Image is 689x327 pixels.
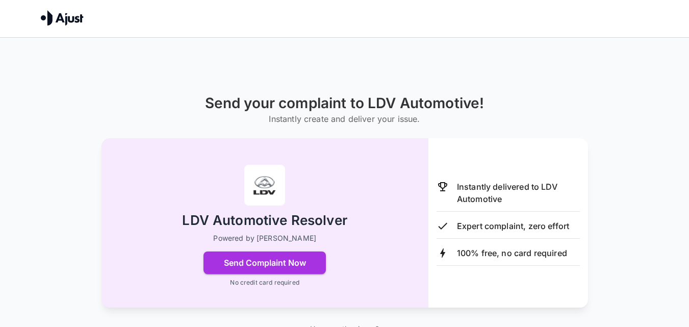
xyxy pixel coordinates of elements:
p: Powered by [PERSON_NAME] [213,233,316,243]
p: No credit card required [230,278,299,287]
p: Instantly delivered to LDV Automotive [457,181,580,205]
img: LDV Automotive [244,165,285,206]
p: Expert complaint, zero effort [457,220,569,232]
p: 100% free, no card required [457,247,567,259]
button: Send Complaint Now [203,251,326,274]
img: Ajust [41,10,84,26]
h2: LDV Automotive Resolver [182,212,347,230]
h1: Send your complaint to LDV Automotive! [205,95,484,112]
h6: Instantly create and deliver your issue. [205,112,484,126]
